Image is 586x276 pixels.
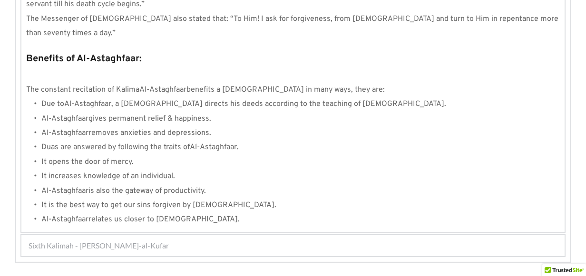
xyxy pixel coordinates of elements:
[88,215,240,224] span: relates us closer to [DEMOGRAPHIC_DATA].
[29,240,169,251] span: Sixth Kalimah - [PERSON_NAME]-al-Kufar
[26,85,139,95] span: The constant recitation of Kalima
[190,143,237,152] span: Al-Astaghfaar
[41,143,190,152] span: Duas are answered by following the traits of
[41,186,88,196] span: Al-Astaghfaar
[111,99,446,109] span: , a [DEMOGRAPHIC_DATA] directs his deeds according to the teaching of [DEMOGRAPHIC_DATA].
[41,215,88,224] span: Al-Astaghfaar
[41,157,134,167] span: It opens the door of mercy.
[41,114,88,124] span: Al-Astaghfaar
[41,171,175,181] span: It increases knowledge of an individual.
[26,14,560,38] span: The Messenger of [DEMOGRAPHIC_DATA] also stated that: “To Him! I ask for forgiveness, from [DEMOG...
[26,53,142,65] strong: Benefits of Al-Astaghfaar:
[88,128,211,138] span: removes anxieties and depressions.
[88,114,211,124] span: gives permanent relief & happiness.
[139,85,186,95] span: Al-Astaghfaar
[237,143,239,152] span: .
[41,128,88,138] span: Al-Astaghfaar
[41,200,276,210] span: It is the best way to get our sins forgiven by [DEMOGRAPHIC_DATA].
[41,99,64,109] span: Due to
[88,186,206,196] span: is also the gateway of productivity.
[64,99,111,109] span: Al-Astaghfaar
[186,85,385,95] span: benefits a [DEMOGRAPHIC_DATA] in many ways, they are:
